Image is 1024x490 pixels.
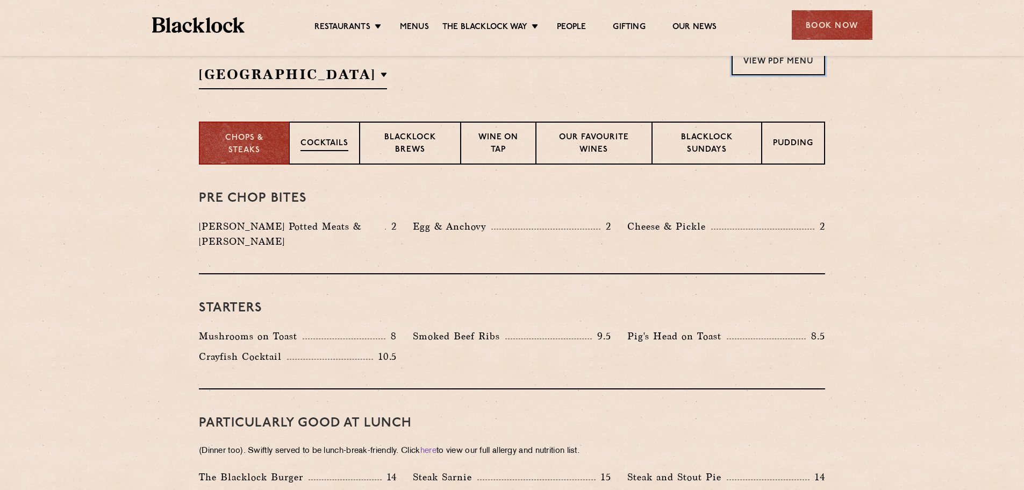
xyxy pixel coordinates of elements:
[386,219,397,233] p: 2
[413,329,505,344] p: Smoked Beef Ribs
[199,191,825,205] h3: Pre Chop Bites
[627,470,727,485] p: Steak and Stout Pie
[600,219,611,233] p: 2
[199,470,309,485] p: The Blacklock Burger
[199,301,825,315] h3: Starters
[385,329,397,343] p: 8
[211,132,278,157] p: Chops & Steaks
[199,349,287,364] p: Crayfish Cocktail
[199,444,825,459] p: (Dinner too). Swiftly served to be lunch-break-friendly. Click to view our full allergy and nutri...
[810,470,825,484] p: 14
[442,22,527,34] a: The Blacklock Way
[199,219,385,249] p: [PERSON_NAME] Potted Meats & [PERSON_NAME]
[300,138,348,151] p: Cocktails
[613,22,645,34] a: Gifting
[806,329,825,343] p: 8.5
[413,470,477,485] p: Steak Sarnie
[627,219,711,234] p: Cheese & Pickle
[152,17,245,33] img: BL_Textured_Logo-footer-cropped.svg
[663,132,750,157] p: Blacklock Sundays
[199,416,825,430] h3: PARTICULARLY GOOD AT LUNCH
[773,138,813,151] p: Pudding
[596,470,611,484] p: 15
[413,219,491,234] p: Egg & Anchovy
[592,329,611,343] p: 9.5
[373,350,397,364] p: 10.5
[199,329,303,344] p: Mushrooms on Toast
[547,132,640,157] p: Our favourite wines
[400,22,429,34] a: Menus
[672,22,717,34] a: Our News
[314,22,370,34] a: Restaurants
[557,22,586,34] a: People
[792,10,872,40] div: Book Now
[472,132,525,157] p: Wine on Tap
[420,447,436,455] a: here
[382,470,397,484] p: 14
[627,329,727,344] p: Pig's Head on Toast
[732,46,825,75] a: View PDF Menu
[814,219,825,233] p: 2
[199,65,387,89] h2: [GEOGRAPHIC_DATA]
[371,132,449,157] p: Blacklock Brews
